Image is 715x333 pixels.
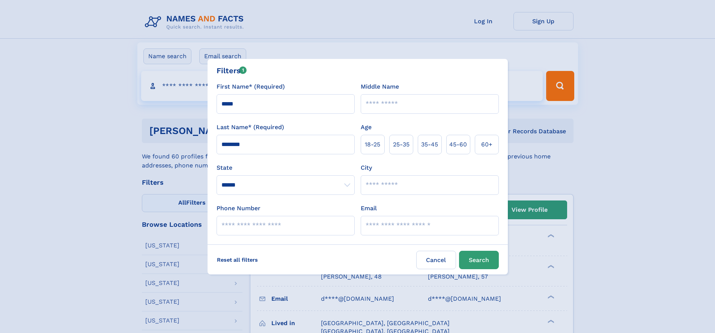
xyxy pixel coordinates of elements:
[449,140,467,149] span: 45‑60
[361,82,399,91] label: Middle Name
[416,251,456,269] label: Cancel
[212,251,263,269] label: Reset all filters
[217,65,247,76] div: Filters
[217,163,355,172] label: State
[481,140,492,149] span: 60+
[217,204,260,213] label: Phone Number
[365,140,380,149] span: 18‑25
[361,123,372,132] label: Age
[361,163,372,172] label: City
[361,204,377,213] label: Email
[393,140,409,149] span: 25‑35
[217,82,285,91] label: First Name* (Required)
[459,251,499,269] button: Search
[421,140,438,149] span: 35‑45
[217,123,284,132] label: Last Name* (Required)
